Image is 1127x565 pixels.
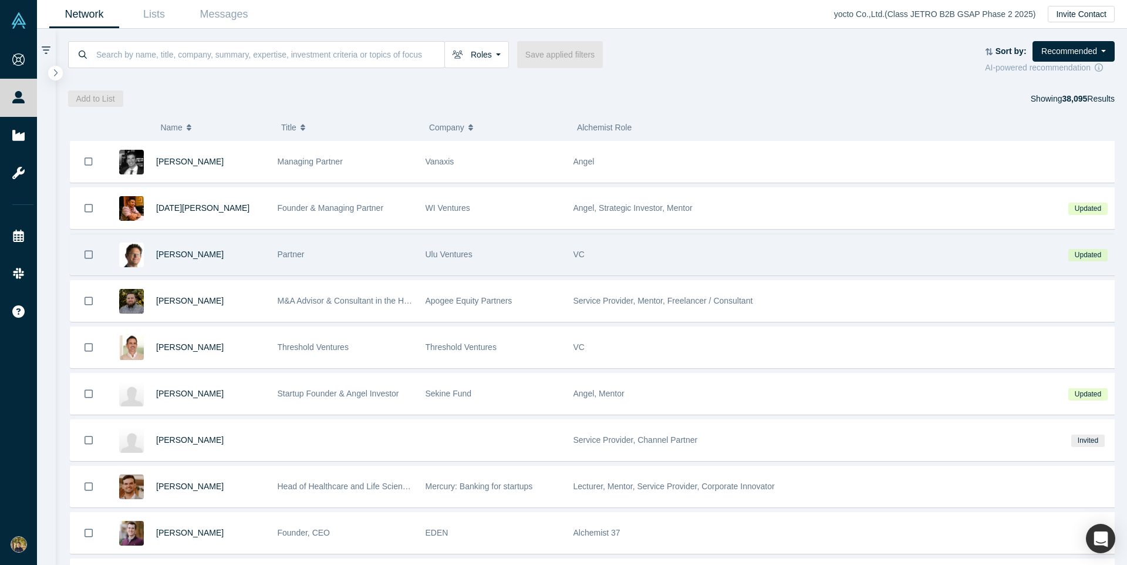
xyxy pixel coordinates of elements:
[49,1,119,28] a: Network
[426,528,448,537] span: EDEN
[119,196,144,221] img: Kartik Agnihotri's Profile Image
[156,435,224,445] a: [PERSON_NAME]
[985,62,1115,74] div: AI-powered recommendation
[70,281,107,321] button: Bookmark
[429,115,565,140] button: Company
[278,482,416,491] span: Head of Healthcare and Life Sciences
[119,521,144,546] img: Ben Phillips's Profile Image
[189,1,259,28] a: Messages
[426,157,454,166] span: Vanaxis
[573,528,620,537] span: Alchemist 37
[11,12,27,29] img: Alchemist Vault Logo
[426,482,533,491] span: Mercury: Banking for startups
[278,250,305,259] span: Partner
[281,115,417,140] button: Title
[1071,435,1104,447] span: Invited
[517,41,603,68] button: Save applied filters
[156,296,224,305] a: [PERSON_NAME]
[1068,388,1107,401] span: Updated
[119,382,144,406] img: Ryota Sekine's Profile Image
[70,374,107,414] button: Bookmark
[156,389,224,398] a: [PERSON_NAME]
[573,482,775,491] span: Lecturer, Mentor, Service Provider, Corporate Innovator
[573,342,585,352] span: VC
[11,536,27,553] img: Takafumi Kawano's Account
[119,428,144,453] img: Brian Feenie's Profile Image
[70,188,107,228] button: Bookmark
[429,115,464,140] span: Company
[834,8,1048,21] div: yocto Co.,Ltd. ( Class JETRO B2B GSAP Phase 2 2025 )
[426,296,512,305] span: Apogee Equity Partners
[1048,6,1115,22] button: Invite Contact
[119,1,189,28] a: Lists
[996,46,1027,56] strong: Sort by:
[573,203,693,213] span: Angel, Strategic Investor, Mentor
[156,482,224,491] a: [PERSON_NAME]
[160,115,269,140] button: Name
[577,123,632,132] span: Alchemist Role
[278,157,343,166] span: Managing Partner
[278,389,399,398] span: Startup Founder & Angel Investor
[119,150,144,174] img: Nicolas Levin's Profile Image
[573,250,585,259] span: VC
[70,513,107,553] button: Bookmark
[426,203,470,213] span: WI Ventures
[95,41,444,68] input: Search by name, title, company, summary, expertise, investment criteria or topics of focus
[573,157,595,166] span: Angel
[70,420,107,460] button: Bookmark
[278,203,384,213] span: Founder & Managing Partner
[156,342,224,352] a: [PERSON_NAME]
[278,296,485,305] span: M&A Advisor & Consultant in the Home Services Industry
[119,289,144,314] img: Brendan Hughson's Profile Image
[70,327,107,368] button: Bookmark
[1068,249,1107,261] span: Updated
[119,243,144,267] img: Clint Korver's Profile Image
[1062,94,1087,103] strong: 38,095
[573,296,753,305] span: Service Provider, Mentor, Freelancer / Consultant
[119,475,144,499] img: Ben Kromnick's Profile Image
[573,435,698,445] span: Service Provider, Channel Partner
[573,389,625,398] span: Angel, Mentor
[156,203,249,213] a: [DATE][PERSON_NAME]
[444,41,509,68] button: Roles
[281,115,296,140] span: Title
[1068,203,1107,215] span: Updated
[70,466,107,507] button: Bookmark
[278,342,349,352] span: Threshold Ventures
[156,528,224,537] a: [PERSON_NAME]
[156,250,224,259] a: [PERSON_NAME]
[70,141,107,182] button: Bookmark
[426,342,497,352] span: Threshold Ventures
[70,234,107,275] button: Bookmark
[278,528,330,537] span: Founder, CEO
[1062,94,1115,103] span: Results
[1031,90,1115,107] div: Showing
[68,90,123,107] button: Add to List
[426,389,472,398] span: Sekine Fund
[1032,41,1115,62] button: Recommended
[156,157,224,166] a: [PERSON_NAME]
[426,250,473,259] span: Ulu Ventures
[160,115,182,140] span: Name
[119,335,144,360] img: Josh Stein's Profile Image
